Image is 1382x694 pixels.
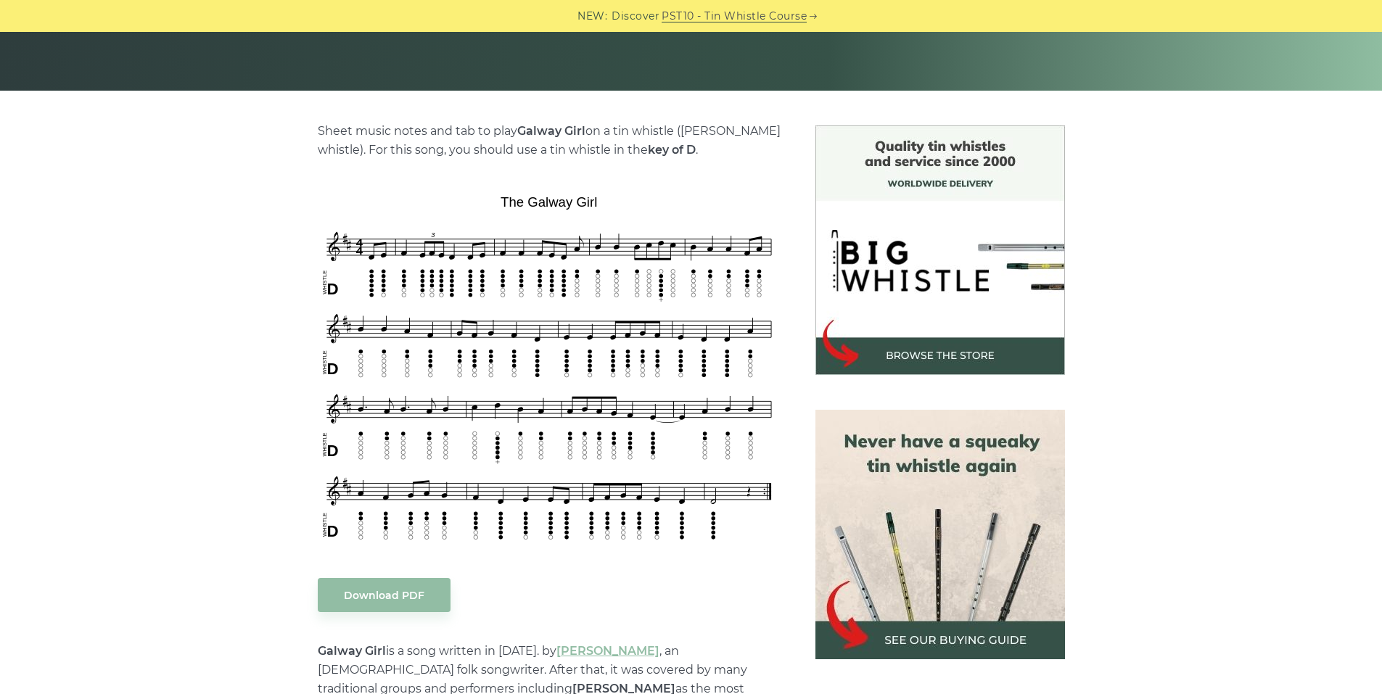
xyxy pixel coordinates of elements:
span: NEW: [577,8,607,25]
a: [PERSON_NAME] [556,644,659,658]
img: BigWhistle Tin Whistle Store [815,125,1065,375]
p: Sheet music notes and tab to play on a tin whistle ([PERSON_NAME] whistle). For this song, you sh... [318,122,781,160]
a: PST10 - Tin Whistle Course [662,8,807,25]
strong: Galway Girl [517,124,585,138]
strong: Galway Girl [318,644,386,658]
a: Download PDF [318,578,451,612]
img: tin whistle buying guide [815,410,1065,659]
img: The Galway Girl Tin Whistle Tab & Sheet Music [318,189,781,549]
strong: key of D [648,143,696,157]
span: Discover [612,8,659,25]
